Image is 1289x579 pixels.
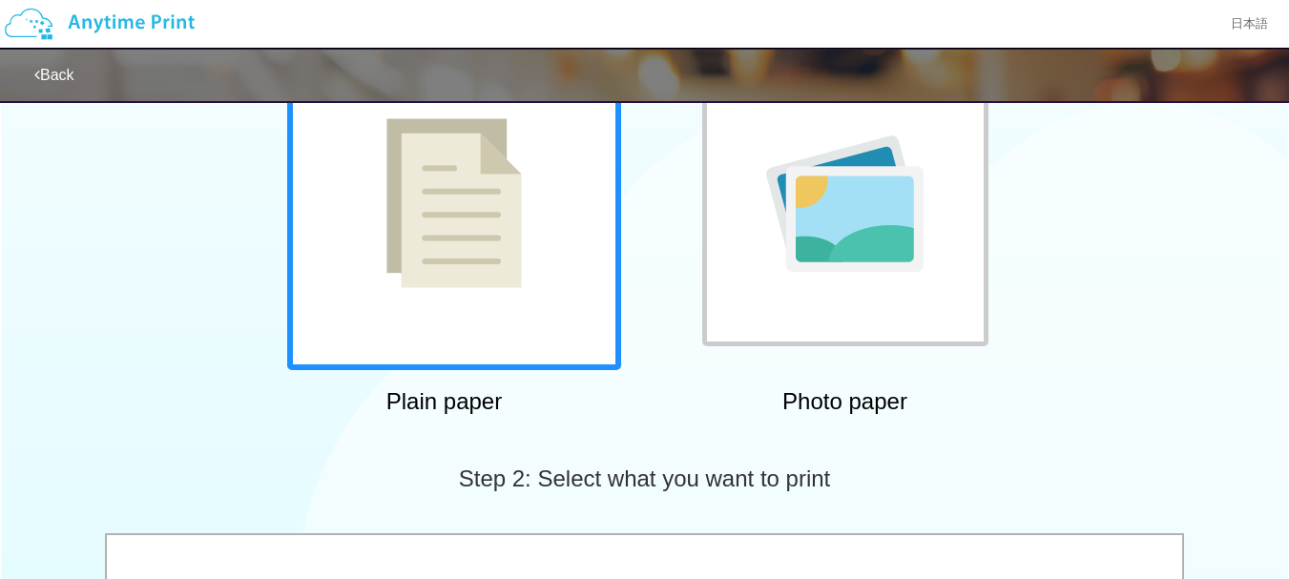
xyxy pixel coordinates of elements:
img: photo-paper.png [766,135,924,272]
h2: Photo paper [678,389,1012,414]
img: plain-paper.png [386,118,522,288]
a: Back [34,67,74,83]
span: Step 2: Select what you want to print [459,465,831,491]
h2: Plain paper [278,389,612,414]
